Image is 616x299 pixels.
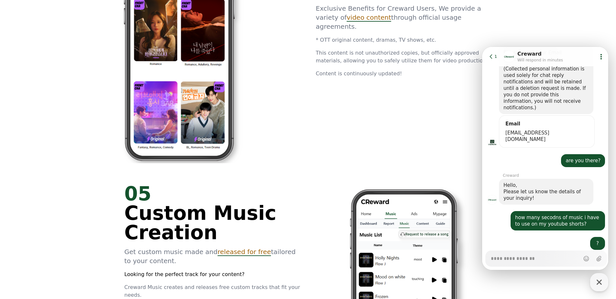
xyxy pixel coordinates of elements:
[316,36,492,44] p: * OTT original content, dramas, TV shows, etc.
[124,271,300,278] p: Looking for the perfect track for your content?
[124,184,300,203] div: 05
[482,47,608,270] iframe: Channel chat
[316,50,488,64] span: This content is not unauthorized copies, but officially approved materials, allowing you to safel...
[347,14,391,21] span: video content
[124,284,300,298] span: Creward Music creates and releases free custom tracks that fit your needs.
[124,202,276,244] span: Custom Music Creation
[316,70,402,77] span: Content is continuously updated!
[124,247,300,265] p: Get custom music made and tailored to your content.
[316,4,492,31] p: Exclusive Benefits for Creward Users, We provide a variety of through official usage agreements.
[218,248,271,256] span: released for free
